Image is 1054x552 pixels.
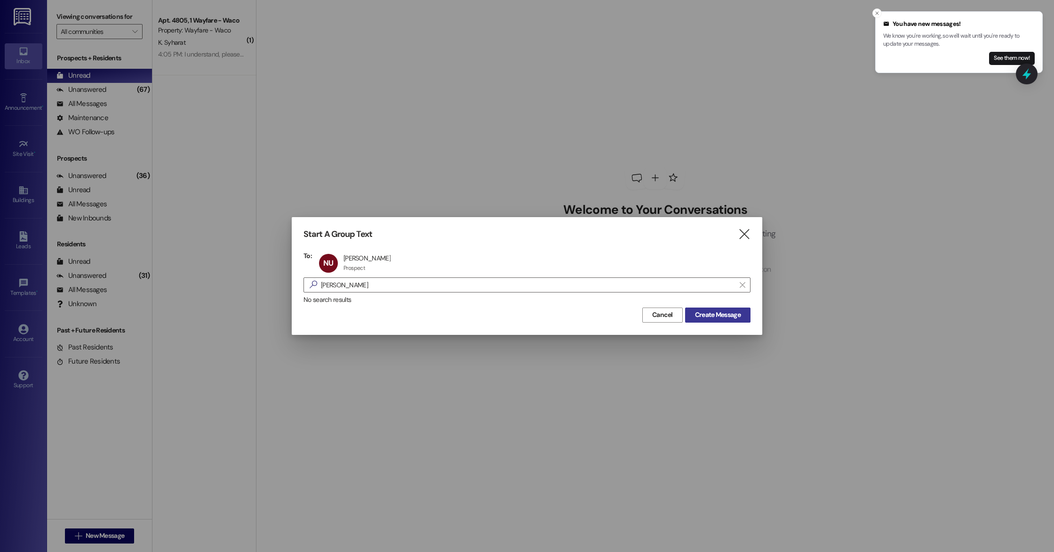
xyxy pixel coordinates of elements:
[652,310,673,320] span: Cancel
[695,310,741,320] span: Create Message
[303,295,751,305] div: No search results
[642,308,683,323] button: Cancel
[735,278,750,292] button: Clear text
[883,19,1035,29] div: You have new messages!
[323,258,333,268] span: NU
[343,254,391,262] div: [PERSON_NAME]
[989,52,1035,65] button: See them now!
[872,8,882,18] button: Close toast
[306,280,321,290] i: 
[321,278,735,292] input: Search for any contact or apartment
[685,308,751,323] button: Create Message
[303,252,312,260] h3: To:
[740,281,745,289] i: 
[883,32,1035,49] p: We know you're working, so we'll wait until you're ready to update your messages.
[343,264,365,272] div: Prospect
[303,229,372,240] h3: Start A Group Text
[738,229,751,239] i: 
